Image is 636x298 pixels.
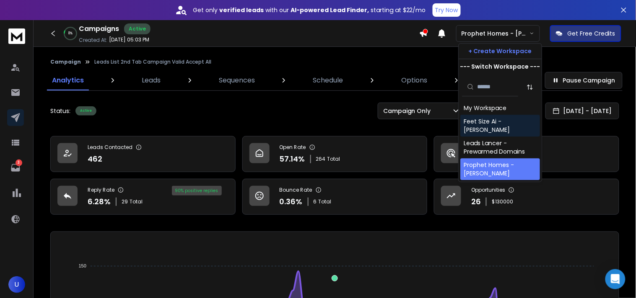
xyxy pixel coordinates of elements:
[78,264,86,269] tspan: 150
[568,29,615,38] p: Get Free Credits
[242,136,428,172] a: Open Rate57.14%264Total
[16,159,22,166] p: 3
[435,6,458,14] p: Try Now
[75,106,96,116] div: Active
[462,29,530,38] p: Prophet Homes - [PERSON_NAME]
[396,70,432,90] a: Options
[313,75,343,85] p: Schedule
[434,136,619,172] a: Click Rate0.00%0 Total
[308,70,348,90] a: Schedule
[172,186,222,195] div: 90 % positive replies
[464,161,537,177] div: Prophet Homes - [PERSON_NAME]
[545,103,619,119] button: [DATE] - [DATE]
[464,117,537,134] div: Feet Size Ai - [PERSON_NAME]
[327,156,340,162] span: Total
[130,198,143,205] span: Total
[52,75,84,85] p: Analytics
[314,198,317,205] span: 6
[280,144,306,151] p: Open Rate
[280,187,312,193] p: Bounce Rate
[8,276,25,293] button: U
[50,136,236,172] a: Leads Contacted462
[50,107,70,115] p: Status:
[522,79,538,95] button: Sort by Sort A-Z
[319,198,332,205] span: Total
[401,75,427,85] p: Options
[383,107,434,115] p: Campaign Only
[469,47,532,55] p: + Create Workspace
[280,153,305,165] p: 57.14 %
[605,269,626,289] div: Open Intercom Messenger
[433,3,461,17] button: Try Now
[193,6,426,14] p: Get only with our starting at $22/mo
[464,104,506,112] div: My Workspace
[471,196,481,208] p: 26
[460,62,540,71] p: --- Switch Workspace ---
[79,24,119,34] h1: Campaigns
[545,72,623,89] button: Pause Campaign
[88,144,132,151] p: Leads Contacted
[550,25,621,42] button: Get Free Credits
[124,23,151,34] div: Active
[50,179,236,215] a: Reply Rate6.28%29Total90% positive replies
[79,37,107,44] p: Created At:
[316,156,326,162] span: 264
[242,179,428,215] a: Bounce Rate0.36%6Total
[471,187,505,193] p: Opportunities
[219,6,264,14] strong: verified leads
[94,59,211,65] p: Leads List 2nd Tab Campaign Valid Accept All
[137,70,166,90] a: Leads
[219,75,255,85] p: Sequences
[291,6,369,14] strong: AI-powered Lead Finder,
[68,31,73,36] p: 8 %
[47,70,89,90] a: Analytics
[7,159,24,176] a: 3
[50,59,81,65] button: Campaign
[122,198,128,205] span: 29
[459,44,542,59] button: + Create Workspace
[280,196,303,208] p: 0.36 %
[434,179,619,215] a: Opportunities26$130000
[109,36,149,43] p: [DATE] 05:03 PM
[464,139,537,156] div: Leads Lancer - Prewarmed Domains
[88,196,111,208] p: 6.28 %
[492,198,513,205] p: $ 130000
[88,153,102,165] p: 462
[214,70,260,90] a: Sequences
[142,75,161,85] p: Leads
[88,187,114,193] p: Reply Rate
[8,28,25,44] img: logo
